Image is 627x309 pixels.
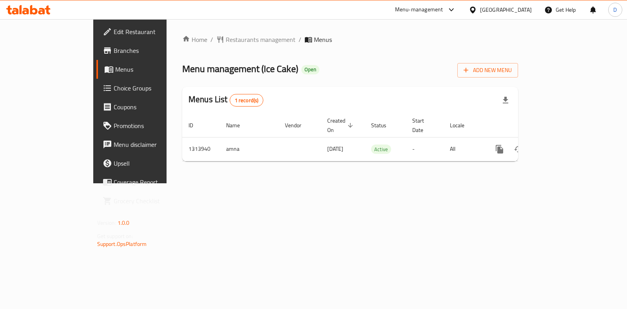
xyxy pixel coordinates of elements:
[395,5,443,14] div: Menu-management
[182,137,220,161] td: 1313940
[114,46,192,55] span: Branches
[96,192,198,210] a: Grocery Checklist
[97,239,147,249] a: Support.OpsPlatform
[371,145,391,154] span: Active
[182,60,298,78] span: Menu management ( Ice Cake )
[314,35,332,44] span: Menus
[226,35,295,44] span: Restaurants management
[230,97,263,104] span: 1 record(s)
[97,231,133,241] span: Get support on:
[114,121,192,130] span: Promotions
[371,121,397,130] span: Status
[114,83,192,93] span: Choice Groups
[299,35,301,44] li: /
[182,114,572,161] table: enhanced table
[114,140,192,149] span: Menu disclaimer
[301,65,319,74] div: Open
[613,5,617,14] span: D
[96,79,198,98] a: Choice Groups
[96,98,198,116] a: Coupons
[226,121,250,130] span: Name
[496,91,515,110] div: Export file
[96,135,198,154] a: Menu disclaimer
[220,137,279,161] td: amna
[457,63,518,78] button: Add New Menu
[114,159,192,168] span: Upsell
[182,35,518,44] nav: breadcrumb
[327,144,343,154] span: [DATE]
[114,27,192,36] span: Edit Restaurant
[96,22,198,41] a: Edit Restaurant
[285,121,312,130] span: Vendor
[406,137,444,161] td: -
[97,218,116,228] span: Version:
[484,114,572,137] th: Actions
[188,94,263,107] h2: Menus List
[216,35,295,44] a: Restaurants management
[96,116,198,135] a: Promotions
[114,196,192,206] span: Grocery Checklist
[114,177,192,187] span: Coverage Report
[412,116,434,135] span: Start Date
[450,121,475,130] span: Locale
[230,94,264,107] div: Total records count
[96,154,198,173] a: Upsell
[114,102,192,112] span: Coupons
[96,60,198,79] a: Menus
[444,137,484,161] td: All
[490,140,509,159] button: more
[118,218,130,228] span: 1.0.0
[96,41,198,60] a: Branches
[210,35,213,44] li: /
[96,173,198,192] a: Coverage Report
[188,121,203,130] span: ID
[480,5,532,14] div: [GEOGRAPHIC_DATA]
[115,65,192,74] span: Menus
[464,65,512,75] span: Add New Menu
[301,66,319,73] span: Open
[509,140,528,159] button: Change Status
[327,116,355,135] span: Created On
